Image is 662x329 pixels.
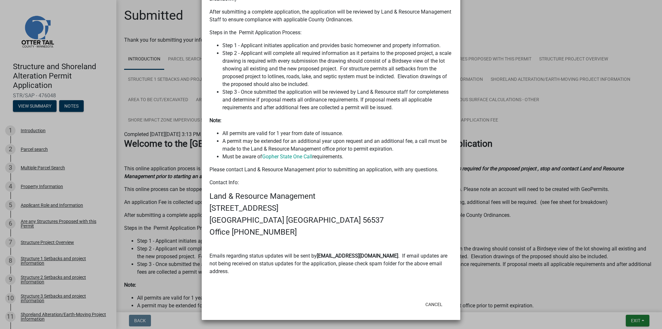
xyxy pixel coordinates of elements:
[209,252,453,275] p: Emails regarding status updates will be sent by . If email updates are not being received on stat...
[222,153,453,161] li: Must be aware of requirements.
[222,137,453,153] li: A permit may be extended for an additional year upon request and an additional fee, a call must b...
[222,130,453,137] li: All permits are valid for 1 year from date of issuance.
[420,299,448,310] button: Cancel
[209,228,453,237] h4: Office [PHONE_NUMBER]
[222,88,453,111] li: Step 3 - Once submitted the application will be reviewed by Land & Resource staff for completenes...
[209,29,453,37] p: Steps in the Permit Application Process:
[209,179,453,186] p: Contact Info:
[209,192,453,201] h4: Land & Resource Management
[209,216,453,225] h4: [GEOGRAPHIC_DATA] [GEOGRAPHIC_DATA] 56537
[317,253,398,259] strong: [EMAIL_ADDRESS][DOMAIN_NAME]
[209,8,453,24] p: After submitting a complete application, the application will be reviewed by Land & Resource Mana...
[209,204,453,213] h4: [STREET_ADDRESS]
[209,166,453,174] p: Please contact Land & Resource Management prior to submitting an application, with any questions.
[222,42,453,49] li: Step 1 - Applicant initiates application and provides basic homeowner and property information.
[262,154,312,160] a: Gopher State One Call
[222,49,453,88] li: Step 2 - Applicant will complete all required information as it pertains to the proposed project,...
[209,117,221,123] strong: Note:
